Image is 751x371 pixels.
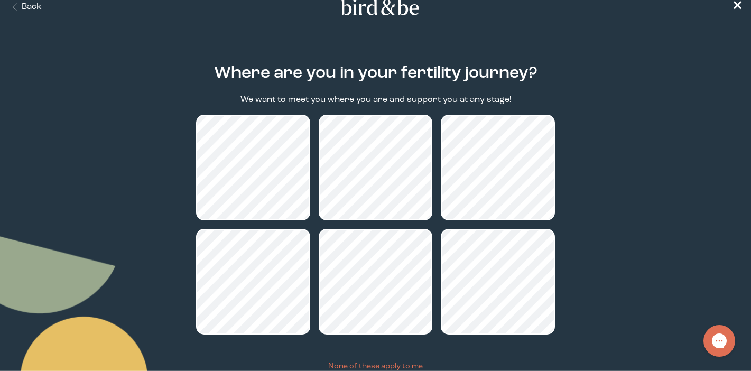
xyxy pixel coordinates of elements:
[732,1,743,13] span: ✕
[214,61,537,86] h2: Where are you in your fertility journey?
[240,94,511,106] p: We want to meet you where you are and support you at any stage!
[8,1,42,13] button: Back Button
[698,321,740,360] iframe: Gorgias live chat messenger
